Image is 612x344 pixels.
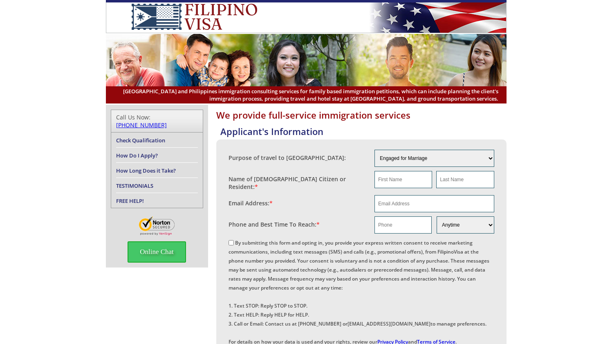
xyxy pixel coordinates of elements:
[116,167,176,174] a: How Long Does it Take?
[116,113,198,129] div: Call Us Now:
[220,125,507,137] h4: Applicant's Information
[116,197,144,205] a: FREE HELP!
[229,175,367,191] label: Name of [DEMOGRAPHIC_DATA] Citizen or Resident:
[116,137,165,144] a: Check Qualification
[116,152,158,159] a: How Do I Apply?
[374,195,494,212] input: Email Address
[229,240,234,245] input: By submitting this form and opting in, you provide your express written consent to receive market...
[128,241,186,263] span: Online Chat
[436,171,494,188] input: Last Name
[374,216,432,234] input: Phone
[229,199,273,207] label: Email Address:
[116,182,153,189] a: TESTIMONIALS
[216,109,507,121] h1: We provide full-service immigration services
[437,216,494,234] select: Phone and Best Reach Time are required.
[374,171,432,188] input: First Name
[116,121,167,129] a: [PHONE_NUMBER]
[114,88,498,102] span: [GEOGRAPHIC_DATA] and Philippines immigration consulting services for family based immigration pe...
[229,220,320,228] label: Phone and Best Time To Reach:
[229,154,346,162] label: Purpose of travel to [GEOGRAPHIC_DATA]:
